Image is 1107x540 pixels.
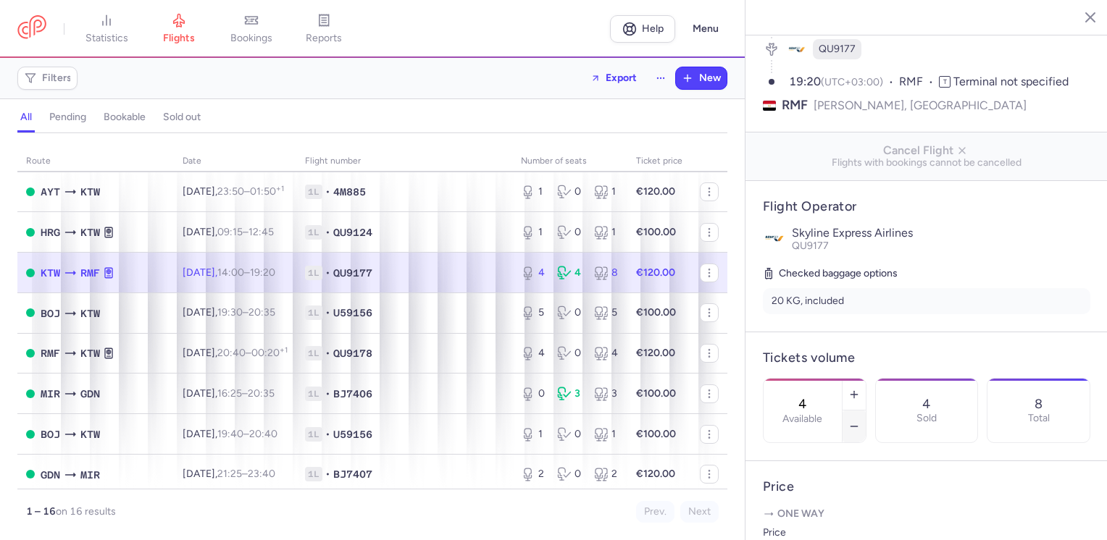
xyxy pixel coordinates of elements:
div: 3 [594,387,619,401]
span: • [325,387,330,401]
span: RMF [782,96,808,114]
div: 4 [521,346,546,360]
span: GDN [80,386,100,402]
span: 1L [305,467,322,481]
span: • [325,467,330,481]
time: 20:40 [249,428,277,440]
span: BJ7407 [333,467,372,481]
h5: Checked baggage options [763,265,1090,282]
span: statistics [85,32,128,45]
a: Help [610,15,675,43]
span: • [325,427,330,442]
span: QU9177 [792,240,829,252]
time: 19:20 [789,75,821,88]
span: – [217,428,277,440]
span: HRG [41,224,60,240]
span: QU9177 [333,266,372,280]
strong: €120.00 [636,468,675,480]
span: Help [642,23,664,34]
span: MIR [41,386,60,402]
sup: +1 [276,184,284,193]
span: [DATE], [183,306,275,318]
sup: +1 [280,345,288,355]
div: 5 [521,305,546,320]
time: 23:40 [248,468,275,480]
span: New [699,72,721,84]
div: 0 [557,225,582,240]
span: [DATE], [183,185,284,198]
span: U59156 [333,427,372,442]
span: RMF [899,74,939,90]
span: KTW [80,224,100,240]
span: Cancel Flight [757,144,1096,157]
div: 1 [521,225,546,240]
span: 1L [305,387,322,401]
span: – [217,387,275,400]
span: MIR [80,467,100,483]
time: 20:35 [248,306,275,318]
span: BOJ [41,305,60,321]
span: • [325,346,330,360]
time: 00:20 [251,347,288,359]
span: [DATE], [183,266,275,279]
span: KTW [80,426,100,442]
th: date [174,151,296,172]
span: KTW [80,305,100,321]
span: GDN [41,467,60,483]
button: Filters [18,67,77,89]
div: 1 [521,185,546,199]
button: Export [581,67,646,90]
strong: €100.00 [636,306,676,318]
span: on 16 results [56,505,116,518]
span: – [217,266,275,279]
div: 3 [557,387,582,401]
span: KTW [41,265,60,281]
time: 21:25 [217,468,242,480]
time: 01:50 [250,185,284,198]
span: [DATE], [183,347,288,359]
div: 8 [594,266,619,280]
a: CitizenPlane red outlined logo [17,15,46,42]
h4: sold out [163,111,201,124]
h4: pending [49,111,86,124]
label: Available [782,413,822,425]
a: bookings [215,13,288,45]
div: 0 [557,427,582,442]
button: New [676,67,727,89]
span: 1L [305,346,322,360]
span: 1L [305,225,322,240]
span: [DATE], [183,387,275,400]
span: – [217,185,284,198]
button: Next [680,501,719,523]
p: One way [763,507,1090,521]
span: • [325,305,330,320]
span: 1L [305,427,322,442]
th: route [17,151,174,172]
p: 8 [1035,397,1043,411]
span: T [939,76,951,88]
time: 23:50 [217,185,244,198]
strong: €120.00 [636,347,675,359]
strong: €100.00 [636,428,676,440]
span: 1L [305,185,322,199]
span: 1L [305,305,322,320]
span: [PERSON_NAME], [GEOGRAPHIC_DATA] [814,96,1027,114]
p: Total [1028,413,1050,424]
div: 4 [557,266,582,280]
span: QU9124 [333,225,372,240]
span: – [217,468,275,480]
div: 1 [594,225,619,240]
strong: €100.00 [636,226,676,238]
span: 1L [305,266,322,280]
div: 0 [521,387,546,401]
span: – [217,347,288,359]
span: reports [306,32,342,45]
p: Sold [916,413,937,424]
span: RMF [41,345,60,361]
h4: Tickets volume [763,350,1090,366]
span: – [217,226,274,238]
strong: €100.00 [636,387,676,400]
a: statistics [70,13,143,45]
a: flights [143,13,215,45]
time: 12:45 [248,226,274,238]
